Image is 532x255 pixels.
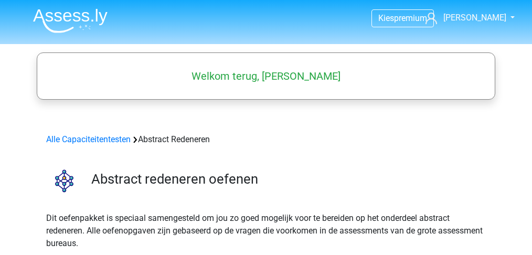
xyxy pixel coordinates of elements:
p: Dit oefenpakket is speciaal samengesteld om jou zo goed mogelijk voor te bereiden op het onderdee... [46,212,486,250]
div: Abstract Redeneren [42,133,490,146]
a: Kiespremium [372,11,433,25]
span: Kies [378,13,394,23]
span: premium [394,13,427,23]
a: [PERSON_NAME] [421,12,507,24]
a: Alle Capaciteitentesten [46,134,131,144]
img: Assessly [33,8,108,33]
span: [PERSON_NAME] [443,13,506,23]
img: abstract redeneren [42,158,87,203]
h3: Abstract redeneren oefenen [91,171,482,187]
h5: Welkom terug, [PERSON_NAME] [42,70,490,82]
